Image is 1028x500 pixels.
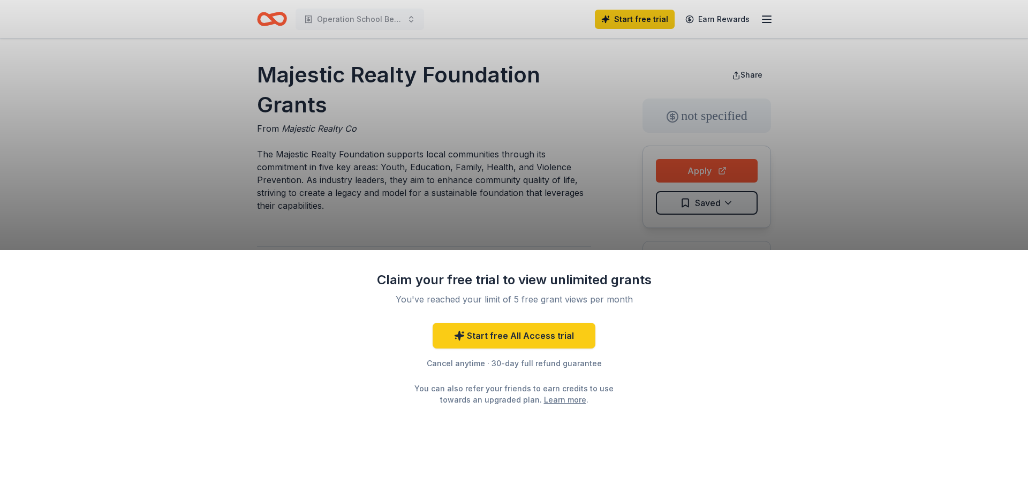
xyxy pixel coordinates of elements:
[375,357,653,370] div: Cancel anytime · 30-day full refund guarantee
[544,394,586,405] a: Learn more
[405,383,623,405] div: You can also refer your friends to earn credits to use towards an upgraded plan. .
[433,323,595,349] a: Start free All Access trial
[388,293,640,306] div: You've reached your limit of 5 free grant views per month
[375,271,653,289] div: Claim your free trial to view unlimited grants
